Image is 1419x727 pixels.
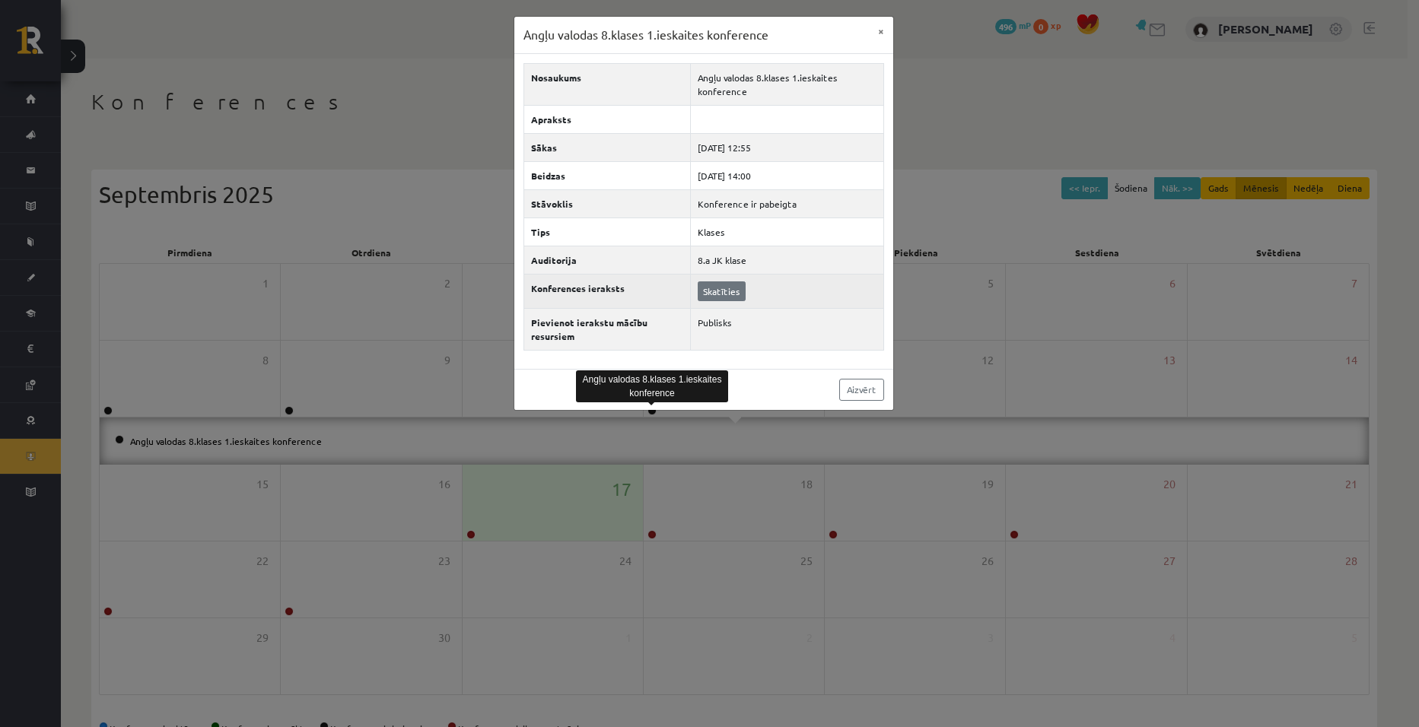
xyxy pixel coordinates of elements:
[524,189,691,217] th: Stāvoklis
[691,63,884,105] td: Angļu valodas 8.klases 1.ieskaites konference
[698,281,746,301] a: Skatīties
[523,26,768,44] h3: Angļu valodas 8.klases 1.ieskaites konference
[524,308,691,350] th: Pievienot ierakstu mācību resursiem
[691,246,884,274] td: 8.a JK klase
[691,189,884,217] td: Konference ir pabeigta
[524,161,691,189] th: Beidzas
[524,217,691,246] th: Tips
[691,308,884,350] td: Publisks
[576,370,728,402] div: Angļu valodas 8.klases 1.ieskaites konference
[524,246,691,274] th: Auditorija
[524,105,691,133] th: Apraksts
[691,161,884,189] td: [DATE] 14:00
[691,133,884,161] td: [DATE] 12:55
[839,379,884,401] a: Aizvērt
[524,274,691,308] th: Konferences ieraksts
[524,63,691,105] th: Nosaukums
[524,133,691,161] th: Sākas
[869,17,893,46] button: ×
[691,217,884,246] td: Klases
